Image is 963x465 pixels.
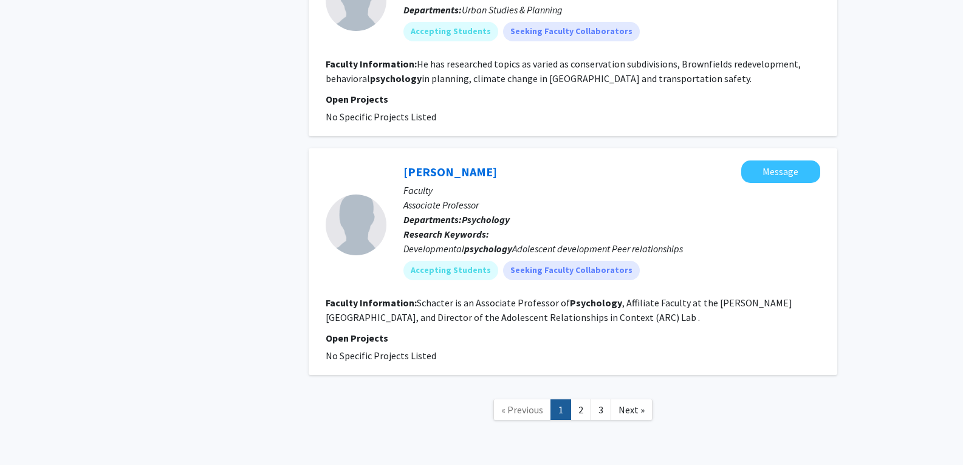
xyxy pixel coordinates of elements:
[403,241,820,256] div: Developmental Adolescent development Peer relationships
[403,183,820,198] p: Faculty
[403,198,820,212] p: Associate Professor
[403,164,497,179] a: [PERSON_NAME]
[503,22,640,41] mat-chip: Seeking Faculty Collaborators
[370,72,422,84] b: psychology
[503,261,640,280] mat-chip: Seeking Faculty Collaborators
[326,58,801,84] fg-read-more: He has researched topics as varied as conservation subdivisions, Brownfields redevelopment, behav...
[403,213,462,226] b: Departments:
[326,92,820,106] p: Open Projects
[326,350,436,362] span: No Specific Projects Listed
[326,331,820,345] p: Open Projects
[611,399,653,421] a: Next
[462,4,563,16] span: Urban Studies & Planning
[326,111,436,123] span: No Specific Projects Listed
[326,297,417,309] b: Faculty Information:
[403,4,462,16] b: Departments:
[462,213,510,226] b: Psychology
[464,243,512,255] b: psychology
[591,399,611,421] a: 3
[9,410,52,456] iframe: Chat
[741,160,820,183] button: Message Hannah Schacter
[570,297,622,309] b: Psychology
[403,261,498,280] mat-chip: Accepting Students
[619,404,645,416] span: Next »
[493,399,551,421] a: Previous Page
[403,22,498,41] mat-chip: Accepting Students
[550,399,571,421] a: 1
[571,399,591,421] a: 2
[326,58,417,70] b: Faculty Information:
[501,404,543,416] span: « Previous
[309,387,837,436] nav: Page navigation
[326,297,792,323] fg-read-more: Schacter is an Associate Professor of , Affiliate Faculty at the [PERSON_NAME][GEOGRAPHIC_DATA], ...
[403,228,489,240] b: Research Keywords:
